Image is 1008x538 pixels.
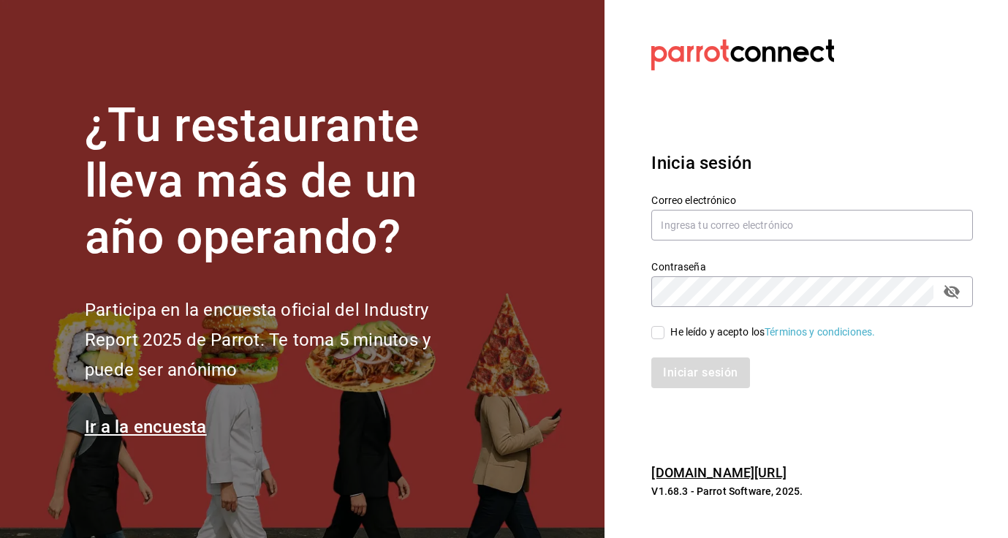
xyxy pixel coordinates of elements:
[651,210,973,240] input: Ingresa tu correo electrónico
[651,194,973,205] label: Correo electrónico
[765,326,875,338] a: Términos y condiciones.
[939,279,964,304] button: passwordField
[651,261,973,271] label: Contraseña
[85,295,480,384] h2: Participa en la encuesta oficial del Industry Report 2025 de Parrot. Te toma 5 minutos y puede se...
[651,484,973,499] p: V1.68.3 - Parrot Software, 2025.
[85,98,480,266] h1: ¿Tu restaurante lleva más de un año operando?
[651,465,786,480] a: [DOMAIN_NAME][URL]
[85,417,207,437] a: Ir a la encuesta
[670,325,875,340] div: He leído y acepto los
[651,150,973,176] h3: Inicia sesión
